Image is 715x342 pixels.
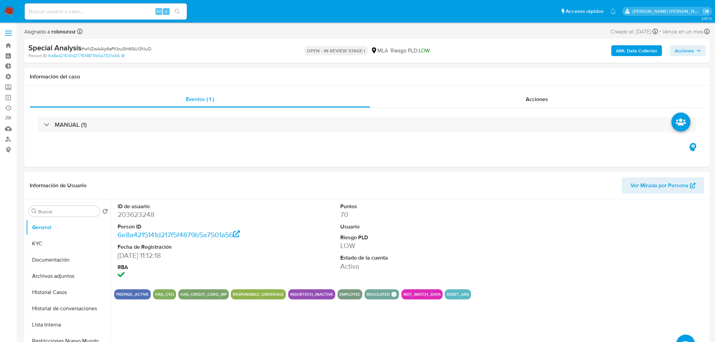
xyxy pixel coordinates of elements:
a: Salir [703,8,710,15]
button: Volver al orden por defecto [102,209,108,216]
button: Buscar [31,209,37,214]
dt: Fecha de Registración [118,243,259,251]
button: Acciones [670,45,706,56]
dt: Person ID [118,223,259,230]
span: s [165,8,167,15]
b: robmunoz [50,28,76,35]
span: Ver Mirada por Persona [631,177,688,194]
dd: [DATE] 11:12:18 [118,251,259,260]
button: General [26,219,110,236]
p: OPEN - IN REVIEW STAGE I [304,46,368,55]
button: Lista Interna [26,317,110,333]
b: AML Data Collector [616,45,657,56]
input: Buscar [38,209,97,215]
dt: Puntos [340,203,482,210]
h3: MANUAL (1) [55,121,87,128]
b: Person ID [28,53,47,59]
dd: LOW [340,241,482,250]
button: Documentación [26,252,110,268]
button: KYC [26,236,110,252]
span: Acciones [526,95,548,103]
button: AML Data Collector [611,45,662,56]
span: Riesgo PLD: [391,47,430,54]
h1: Información de Usuario [30,182,87,189]
dt: Riesgo PLD [340,234,482,241]
span: Vence en un mes [662,28,703,35]
a: 6e8a4215141d217f5f4879b5a7501a56 [48,53,124,59]
dd: 203623248 [118,210,259,219]
dd: 70 [340,210,482,219]
dt: Usuario [340,223,482,230]
span: Eventos ( 1 ) [186,95,214,103]
span: Acciones [675,45,694,56]
div: MLA [371,47,388,54]
span: # wNZwAAly6aPKbuGh6GUi3NuO [81,45,151,52]
b: Special Analysis [28,42,81,53]
span: LOW [419,47,430,54]
dt: RBA [118,264,259,271]
div: MANUAL (1) [38,117,696,132]
span: Alt [156,8,162,15]
button: Ver Mirada por Persona [622,177,704,194]
dt: Estado de la cuenta [340,254,482,262]
button: Archivos adjuntos [26,268,110,284]
dt: ID de usuario [118,203,259,210]
button: Historial de conversaciones [26,300,110,317]
h1: Información del caso [30,73,704,80]
input: Buscar usuario o caso... [25,7,187,16]
span: - [659,27,661,36]
a: Notificaciones [610,8,616,14]
span: Asignado a [24,28,76,35]
span: Accesos rápidos [566,8,603,15]
div: Creado el: [DATE] [611,27,658,36]
button: Historial Casos [26,284,110,300]
p: roberto.munoz@mercadolibre.com [633,8,701,15]
button: search-icon [170,7,184,16]
dd: Activa [340,262,482,271]
a: 6e8a4215141d217f5f4879b5a7501a56 [118,230,240,240]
